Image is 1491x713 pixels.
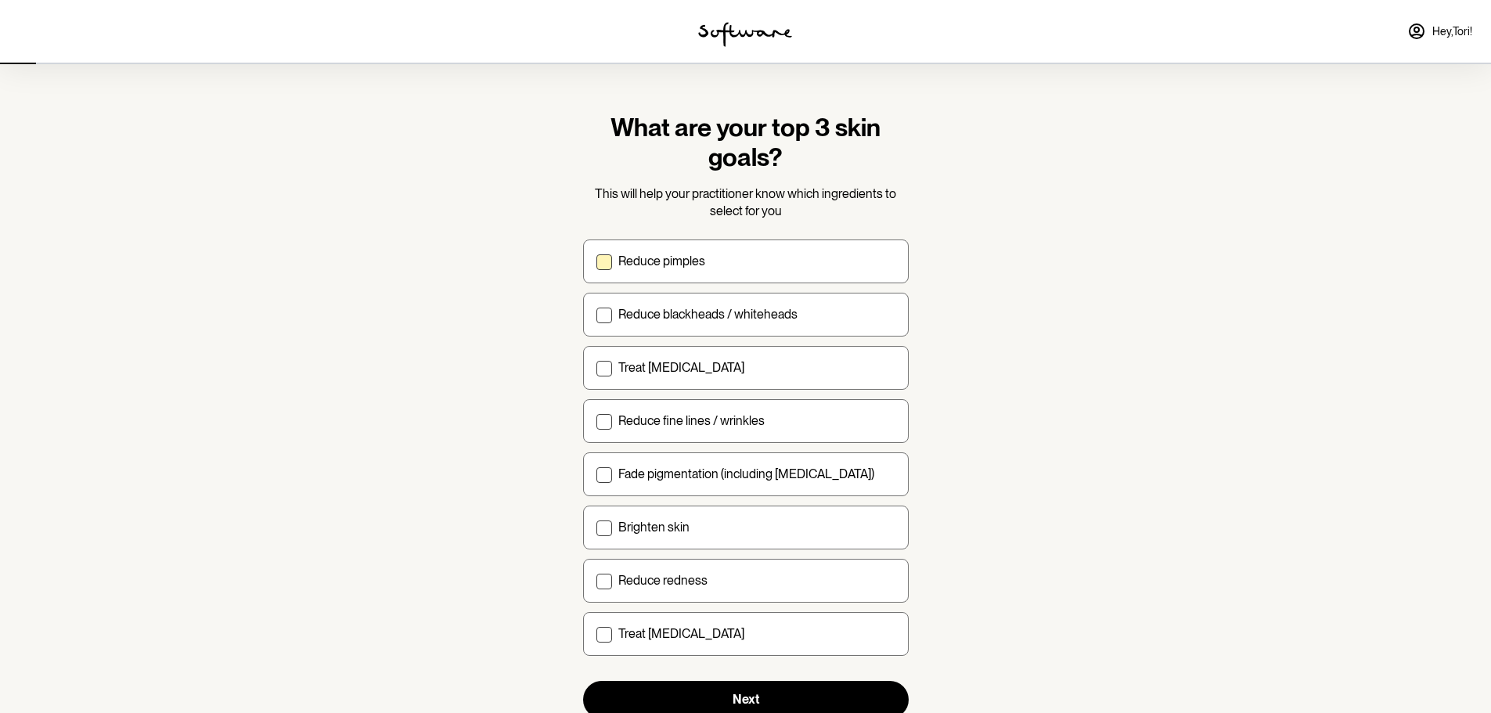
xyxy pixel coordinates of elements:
p: Treat [MEDICAL_DATA] [618,360,744,375]
span: Hey, Tori ! [1432,25,1472,38]
span: This will help your practitioner know which ingredients to select for you [595,186,896,218]
p: Reduce blackheads / whiteheads [618,307,798,322]
p: Reduce fine lines / wrinkles [618,413,765,428]
img: software logo [698,22,792,47]
a: Hey,Tori! [1398,13,1482,50]
p: Reduce pimples [618,254,705,268]
h1: What are your top 3 skin goals? [583,113,909,173]
p: Fade pigmentation (including [MEDICAL_DATA]) [618,466,874,481]
p: Reduce redness [618,573,708,588]
p: Brighten skin [618,520,690,535]
p: Treat [MEDICAL_DATA] [618,626,744,641]
span: Next [733,692,759,707]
